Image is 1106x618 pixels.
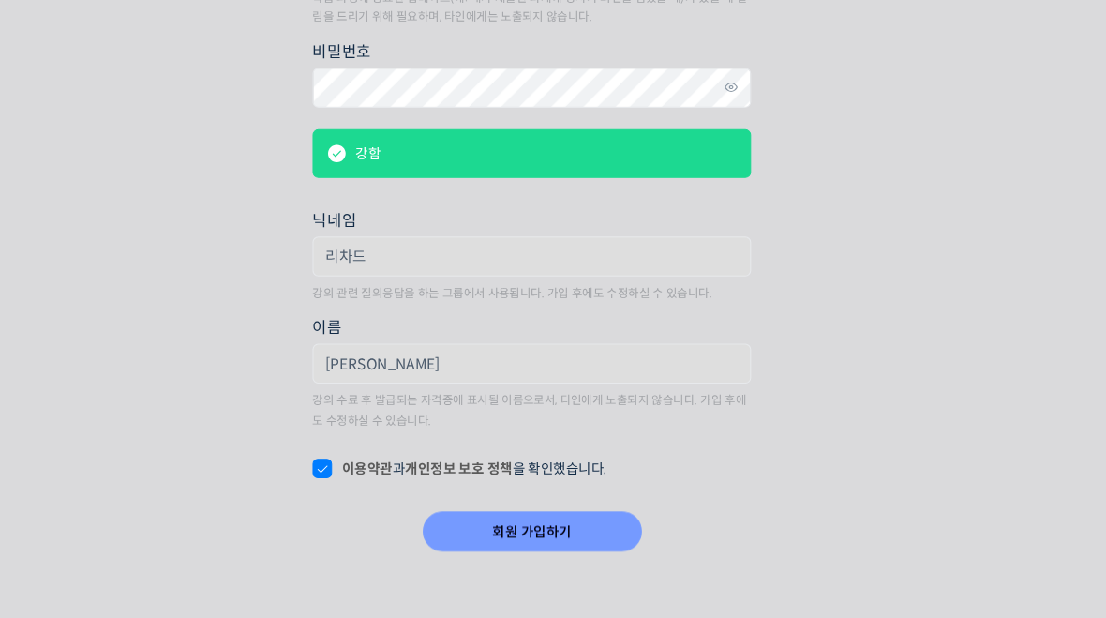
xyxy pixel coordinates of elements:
span: 대화 [172,491,194,506]
label: 비밀번호 [342,61,764,86]
div: 강함 [342,148,764,195]
p: 학습 과정에 중요한 업데이트(예: 내가 제출한 과제에 강사가 의견을 남겼을 때)가 있을 때 알림을 드리기 위해 필요하며, 타인에게는 노출되지 않습니다. [342,12,764,51]
a: 홈 [6,462,124,509]
span: 설정 [290,490,312,505]
span: 홈 [59,490,70,505]
a: 이용약관 [370,466,419,483]
a: 대화 [124,462,242,509]
legend: 닉네임 [342,223,384,249]
input: 회원 가입하기 [448,516,659,554]
a: 설정 [242,462,360,509]
p: 강의 수료 후 발급되는 자격증에 표시될 이름으로서, 타인에게 노출되지 않습니다. 가입 후에도 수정하실 수 있습니다. [342,399,764,438]
p: 강의 관련 질의응답을 하는 그룹에서 사용됩니다. 가입 후에도 수정하실 수 있습니다. [342,296,764,315]
label: 과 을 확인했습니다. [342,466,764,485]
legend: 이름 [342,326,370,352]
a: 개인정보 보호 정책 [431,466,534,483]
